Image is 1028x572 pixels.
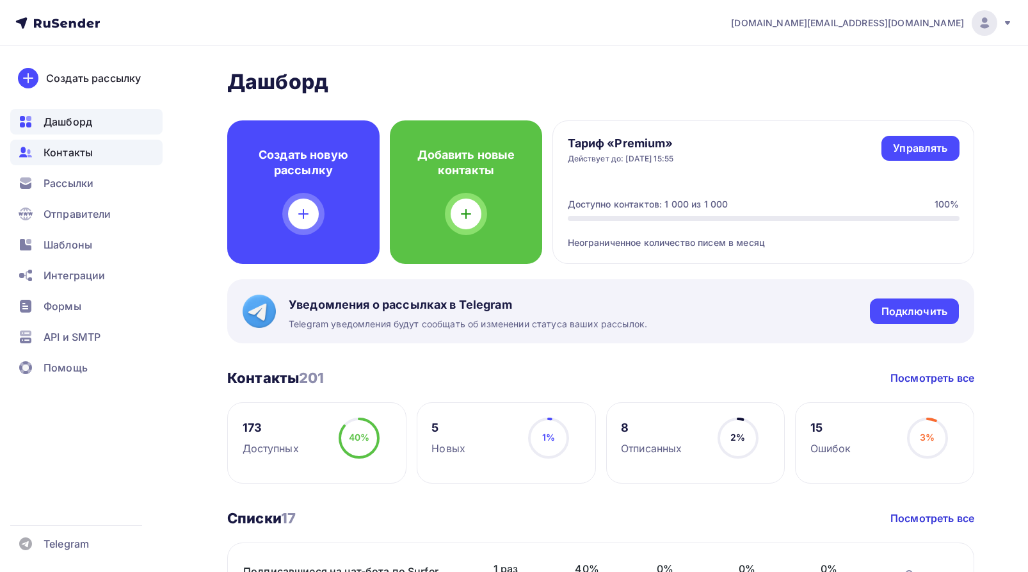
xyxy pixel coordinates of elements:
[227,69,974,95] h2: Дашборд
[289,318,647,331] span: Telegram уведомления будут сообщать об изменении статуса ваших рассылок.
[44,360,88,375] span: Помощь
[299,370,324,386] span: 201
[731,17,964,29] span: [DOMAIN_NAME][EMAIL_ADDRESS][DOMAIN_NAME]
[227,509,296,527] h3: Списки
[44,536,89,552] span: Telegram
[431,420,465,436] div: 5
[248,147,359,178] h4: Создать новую рассылку
[890,370,974,386] a: Посмотреть все
[890,511,974,526] a: Посмотреть все
[10,109,163,135] a: Дашборд
[10,170,163,196] a: Рассылки
[10,140,163,165] a: Контакты
[44,268,105,283] span: Интеграции
[289,297,647,313] span: Уведомления о рассылках в Telegram
[542,432,555,443] span: 1%
[881,304,947,319] div: Подключить
[621,420,682,436] div: 8
[44,237,92,252] span: Шаблоны
[730,432,745,443] span: 2%
[44,206,111,222] span: Отправители
[568,154,674,164] div: Действует до: [DATE] 15:55
[568,136,674,151] h4: Тариф «Premium»
[568,198,728,211] div: Доступно контактов: 1 000 из 1 000
[44,176,93,191] span: Рассылки
[10,201,163,227] a: Отправители
[281,510,296,527] span: 17
[410,147,522,178] h4: Добавить новые контакты
[44,329,100,345] span: API и SMTP
[44,145,93,160] span: Контакты
[568,221,960,249] div: Неограниченное количество писем в месяц
[46,70,141,86] div: Создать рассылку
[44,298,81,314] span: Формы
[10,293,163,319] a: Формы
[810,441,851,456] div: Ошибок
[44,114,92,129] span: Дашборд
[731,10,1013,36] a: [DOMAIN_NAME][EMAIL_ADDRESS][DOMAIN_NAME]
[431,441,465,456] div: Новых
[621,441,682,456] div: Отписанных
[10,232,163,257] a: Шаблоны
[893,141,947,156] div: Управлять
[243,420,299,436] div: 173
[227,369,325,387] h3: Контакты
[243,441,299,456] div: Доступных
[810,420,851,436] div: 15
[920,432,935,443] span: 3%
[349,432,369,443] span: 40%
[935,198,960,211] div: 100%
